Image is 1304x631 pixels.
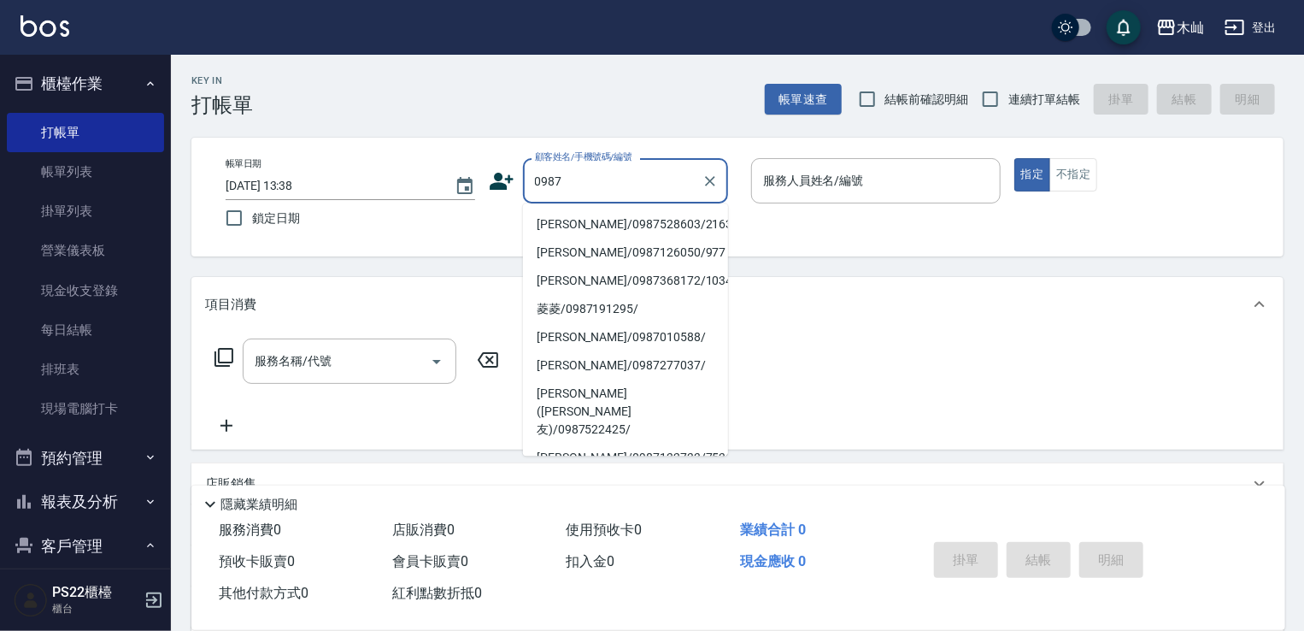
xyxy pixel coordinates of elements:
[7,480,164,524] button: 報表及分析
[252,209,300,227] span: 鎖定日期
[535,150,632,163] label: 顧客姓名/手機號碼/編號
[740,553,806,569] span: 現金應收 0
[1008,91,1080,109] span: 連續打單結帳
[740,522,806,538] span: 業績合計 0
[523,444,728,472] li: [PERSON_NAME]/0987132733/7536
[1218,12,1283,44] button: 登出
[52,584,139,601] h5: PS22櫃檯
[191,277,1283,332] div: 項目消費
[523,351,728,380] li: [PERSON_NAME]/0987277037/
[220,496,297,514] p: 隱藏業績明細
[52,601,139,616] p: 櫃台
[1107,10,1141,44] button: save
[7,152,164,192] a: 帳單列表
[205,475,256,493] p: 店販銷售
[523,323,728,351] li: [PERSON_NAME]/0987010588/
[219,522,281,538] span: 服務消費 0
[7,310,164,350] a: 每日結帳
[226,172,438,200] input: YYYY/MM/DD hh:mm
[7,62,164,106] button: 櫃檯作業
[7,271,164,310] a: 現金收支登錄
[523,210,728,239] li: [PERSON_NAME]/0987528603/216319
[14,583,48,617] img: Person
[523,380,728,444] li: [PERSON_NAME]([PERSON_NAME]友)/0987522425/
[567,522,643,538] span: 使用預收卡 0
[1014,158,1051,192] button: 指定
[191,463,1283,504] div: 店販銷售
[1177,17,1204,38] div: 木屾
[7,524,164,569] button: 客戶管理
[191,93,253,117] h3: 打帳單
[523,239,728,267] li: [PERSON_NAME]/0987126050/977
[392,553,468,569] span: 會員卡販賣 0
[219,553,295,569] span: 預收卡販賣 0
[219,585,308,601] span: 其他付款方式 0
[7,389,164,428] a: 現場電腦打卡
[1149,10,1211,45] button: 木屾
[21,15,69,37] img: Logo
[444,166,485,207] button: Choose date, selected date is 2025-09-20
[226,157,261,170] label: 帳單日期
[7,350,164,389] a: 排班表
[7,436,164,481] button: 預約管理
[1049,158,1097,192] button: 不指定
[392,522,455,538] span: 店販消費 0
[7,231,164,270] a: 營業儀表板
[205,296,256,314] p: 項目消費
[567,553,615,569] span: 扣入金 0
[698,169,722,193] button: Clear
[523,267,728,295] li: [PERSON_NAME]/0987368172/10340
[191,75,253,86] h2: Key In
[423,348,450,375] button: Open
[7,192,164,231] a: 掛單列表
[765,84,842,115] button: 帳單速查
[392,585,482,601] span: 紅利點數折抵 0
[885,91,969,109] span: 結帳前確認明細
[7,113,164,152] a: 打帳單
[523,295,728,323] li: 菱菱/0987191295/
